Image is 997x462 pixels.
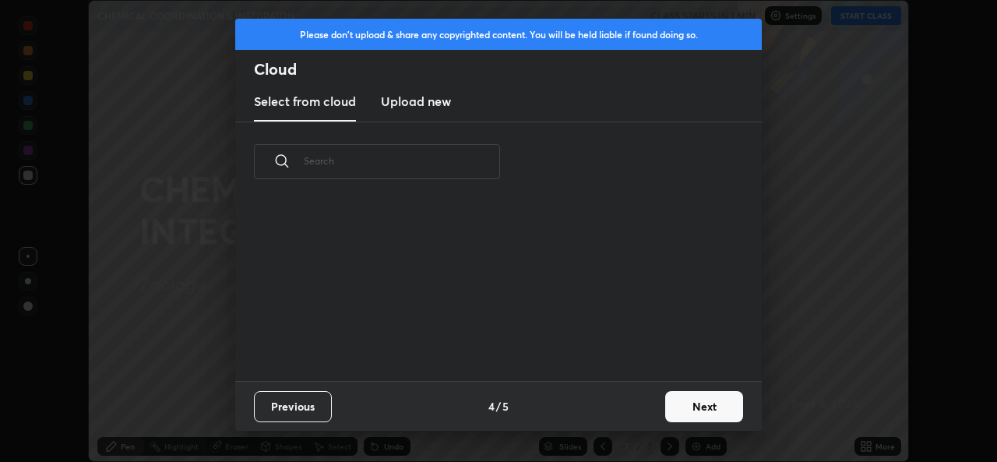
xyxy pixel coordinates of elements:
h3: Select from cloud [254,92,356,111]
button: Previous [254,391,332,422]
h4: 5 [502,398,509,414]
h3: Upload new [381,92,451,111]
h4: 4 [488,398,495,414]
h2: Cloud [254,59,762,79]
div: Please don't upload & share any copyrighted content. You will be held liable if found doing so. [235,19,762,50]
input: Search [304,128,500,194]
button: Next [665,391,743,422]
h4: / [496,398,501,414]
